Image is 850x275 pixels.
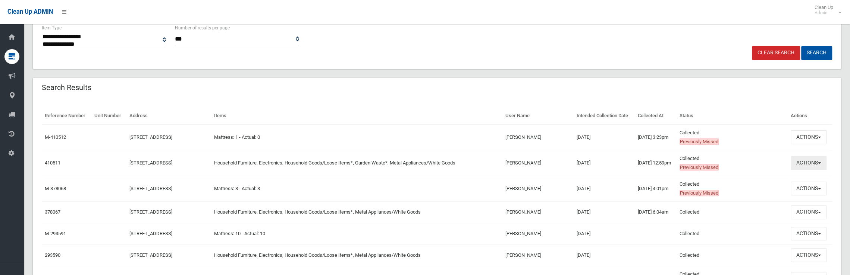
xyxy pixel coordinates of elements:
td: Mattress: 3 - Actual: 3 [211,176,502,201]
th: Intended Collection Date [574,108,635,124]
th: Unit Number [91,108,126,124]
td: [DATE] [574,223,635,244]
button: Actions [791,156,827,170]
th: User Name [502,108,574,124]
span: Previously Missed [680,164,719,170]
td: Mattress: 1 - Actual: 0 [211,124,502,150]
td: [DATE] 3:23pm [635,124,677,150]
td: Collected [677,124,787,150]
th: Items [211,108,502,124]
a: [STREET_ADDRESS] [129,134,172,140]
label: Item Type [42,24,62,32]
a: [STREET_ADDRESS] [129,160,172,166]
button: Search [801,46,832,60]
a: M-378068 [45,186,66,191]
td: Collected [677,201,787,223]
td: Collected [677,150,787,176]
button: Actions [791,205,827,219]
td: [DATE] 12:59pm [635,150,677,176]
a: [STREET_ADDRESS] [129,209,172,215]
span: Previously Missed [680,138,719,145]
span: Previously Missed [680,190,719,196]
th: Address [126,108,211,124]
td: Household Furniture, Electronics, Household Goods/Loose Items*, Garden Waste*, Metal Appliances/W... [211,150,502,176]
td: Household Furniture, Electronics, Household Goods/Loose Items*, Metal Appliances/White Goods [211,244,502,266]
td: [PERSON_NAME] [502,150,574,176]
button: Actions [791,182,827,195]
td: [DATE] 6:04am [635,201,677,223]
a: [STREET_ADDRESS] [129,186,172,191]
td: [PERSON_NAME] [502,124,574,150]
a: M-410512 [45,134,66,140]
td: [DATE] [574,150,635,176]
label: Number of results per page [175,24,230,32]
span: Clean Up ADMIN [7,8,53,15]
td: [DATE] [574,176,635,201]
td: Collected [677,223,787,244]
small: Admin [815,10,833,16]
th: Status [677,108,787,124]
th: Reference Number [42,108,91,124]
td: [DATE] 4:01pm [635,176,677,201]
a: [STREET_ADDRESS] [129,231,172,236]
td: Household Furniture, Electronics, Household Goods/Loose Items*, Metal Appliances/White Goods [211,201,502,223]
a: M-293591 [45,231,66,236]
span: Clean Up [811,4,841,16]
th: Collected At [635,108,677,124]
a: 293590 [45,252,60,258]
td: [DATE] [574,124,635,150]
td: [PERSON_NAME] [502,201,574,223]
td: [DATE] [574,244,635,266]
header: Search Results [33,80,100,95]
a: [STREET_ADDRESS] [129,252,172,258]
td: [DATE] [574,201,635,223]
td: [PERSON_NAME] [502,223,574,244]
a: Clear Search [752,46,800,60]
td: Collected [677,244,787,266]
th: Actions [788,108,832,124]
button: Actions [791,248,827,262]
button: Actions [791,130,827,144]
a: 410511 [45,160,60,166]
td: [PERSON_NAME] [502,244,574,266]
a: 378067 [45,209,60,215]
button: Actions [791,227,827,241]
td: [PERSON_NAME] [502,176,574,201]
td: Mattress: 10 - Actual: 10 [211,223,502,244]
td: Collected [677,176,787,201]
